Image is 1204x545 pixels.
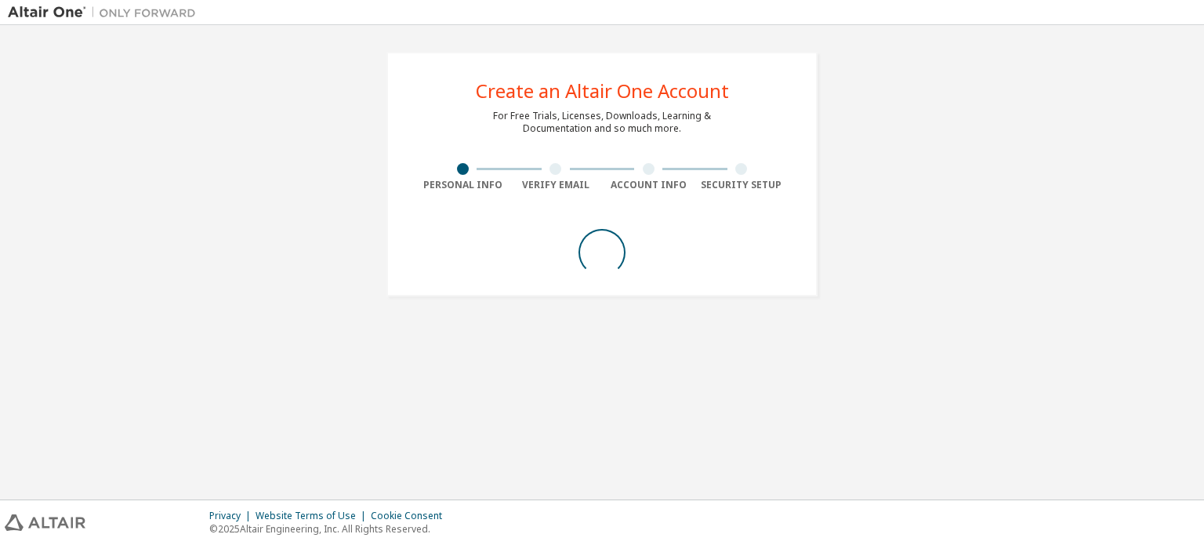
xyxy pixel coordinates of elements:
[371,510,451,522] div: Cookie Consent
[602,179,695,191] div: Account Info
[510,179,603,191] div: Verify Email
[256,510,371,522] div: Website Terms of Use
[8,5,204,20] img: Altair One
[476,82,729,100] div: Create an Altair One Account
[493,110,711,135] div: For Free Trials, Licenses, Downloads, Learning & Documentation and so much more.
[695,179,789,191] div: Security Setup
[5,514,85,531] img: altair_logo.svg
[416,179,510,191] div: Personal Info
[209,510,256,522] div: Privacy
[209,522,451,536] p: © 2025 Altair Engineering, Inc. All Rights Reserved.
